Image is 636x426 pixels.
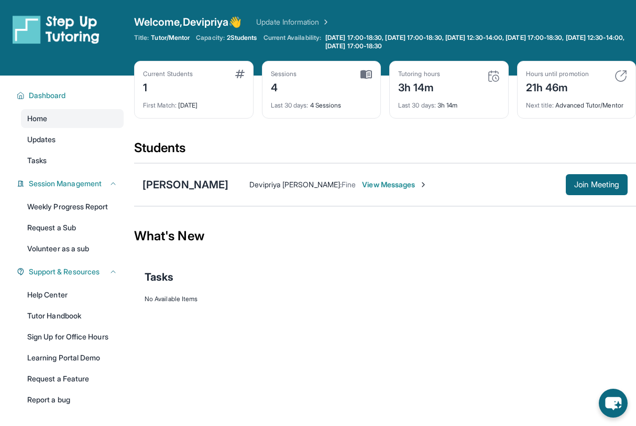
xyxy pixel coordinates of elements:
a: Home [21,109,124,128]
img: logo [13,15,100,44]
div: Advanced Tutor/Mentor [526,95,628,110]
span: Updates [27,134,56,145]
span: Devipriya [PERSON_NAME] : [249,180,342,189]
div: No Available Items [145,295,626,303]
a: Tasks [21,151,124,170]
img: Chevron Right [320,17,330,27]
button: Session Management [25,178,117,189]
div: [DATE] [143,95,245,110]
span: Last 30 days : [398,101,436,109]
a: Update Information [256,17,330,27]
span: Capacity: [196,34,225,42]
div: Hours until promotion [526,70,589,78]
a: Weekly Progress Report [21,197,124,216]
span: 2 Students [227,34,257,42]
a: Request a Sub [21,218,124,237]
div: 4 [271,78,297,95]
span: First Match : [143,101,177,109]
a: [DATE] 17:00-18:30, [DATE] 17:00-18:30, [DATE] 12:30-14:00, [DATE] 17:00-18:30, [DATE] 12:30-14:0... [323,34,636,50]
span: Dashboard [29,90,66,101]
div: Sessions [271,70,297,78]
img: card [487,70,500,82]
div: Students [134,140,636,163]
a: Request a Feature [21,369,124,388]
a: Report a bug [21,390,124,409]
a: Tutor Handbook [21,306,124,325]
span: [DATE] 17:00-18:30, [DATE] 17:00-18:30, [DATE] 12:30-14:00, [DATE] 17:00-18:30, [DATE] 12:30-14:0... [325,34,634,50]
button: Join Meeting [566,174,628,195]
div: Current Students [143,70,193,78]
img: card [360,70,372,79]
span: Fine [342,180,356,189]
a: Sign Up for Office Hours [21,327,124,346]
span: Next title : [526,101,554,109]
div: What's New [134,213,636,259]
button: chat-button [599,389,628,418]
a: Volunteer as a sub [21,239,124,258]
div: [PERSON_NAME] [142,177,228,192]
div: Tutoring hours [398,70,440,78]
div: 4 Sessions [271,95,372,110]
img: card [615,70,627,82]
span: Tasks [145,270,173,284]
img: Chevron-Right [419,180,427,189]
span: Welcome, Devipriya 👋 [134,15,242,29]
a: Help Center [21,285,124,304]
span: Current Availability: [264,34,321,50]
img: card [235,70,245,78]
span: Home [27,113,47,124]
span: Support & Resources [29,267,100,277]
button: Dashboard [25,90,117,101]
div: 3h 14m [398,78,440,95]
span: Tutor/Mentor [151,34,190,42]
div: 1 [143,78,193,95]
span: View Messages [362,179,427,190]
div: 21h 46m [526,78,589,95]
span: Tasks [27,155,47,166]
a: Updates [21,130,124,149]
span: Last 30 days : [271,101,309,109]
button: Support & Resources [25,267,117,277]
span: Join Meeting [574,182,619,188]
a: Learning Portal Demo [21,348,124,367]
span: Title: [134,34,149,42]
span: Session Management [29,178,102,189]
div: 3h 14m [398,95,500,110]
